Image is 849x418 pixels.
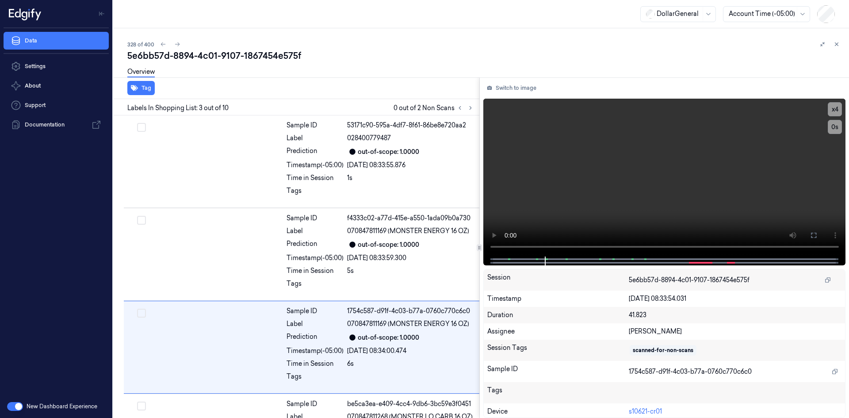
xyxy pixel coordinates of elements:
div: [DATE] 08:33:54.031 [629,294,841,303]
div: [DATE] 08:34:00.474 [347,346,474,356]
div: Duration [487,311,629,320]
div: Timestamp (-05:00) [287,346,344,356]
div: 53171c90-595a-4df7-8f61-86be8e720aa2 [347,121,474,130]
span: 328 of 400 [127,41,154,48]
button: Select row [137,123,146,132]
button: Switch to image [483,81,540,95]
span: 070847811169 (MONSTER ENERGY 16 OZ) [347,319,469,329]
div: 41.823 [629,311,841,320]
button: Tag [127,81,155,95]
div: Prediction [287,239,344,250]
div: out-of-scope: 1.0000 [358,333,419,342]
div: Label [287,134,344,143]
button: Select row [137,402,146,410]
div: Timestamp (-05:00) [287,253,344,263]
div: 6s [347,359,474,368]
div: 5s [347,266,474,276]
div: 5e6bb57d-8894-4c01-9107-1867454e575f [127,50,842,62]
button: Toggle Navigation [95,7,109,21]
div: Tags [287,372,344,386]
div: [DATE] 08:33:55.876 [347,161,474,170]
a: Support [4,96,109,114]
div: Device [487,407,629,416]
div: be5ca3ea-e409-4cc4-9db6-3bc59e3f0451 [347,399,474,409]
div: Label [287,226,344,236]
a: Documentation [4,116,109,134]
div: Sample ID [287,399,344,409]
button: Select row [137,309,146,318]
div: Time in Session [287,266,344,276]
div: out-of-scope: 1.0000 [358,147,419,157]
div: Sample ID [287,214,344,223]
button: About [4,77,109,95]
a: Data [4,32,109,50]
span: 070847811169 (MONSTER ENERGY 16 OZ) [347,226,469,236]
div: Prediction [287,332,344,343]
div: scanned-for-non-scans [633,346,693,354]
div: Sample ID [287,121,344,130]
div: 1s [347,173,474,183]
div: f4333c02-a77d-415e-a550-1ada09b0a730 [347,214,474,223]
div: Time in Session [287,359,344,368]
div: Session [487,273,629,287]
span: Labels In Shopping List: 3 out of 10 [127,104,229,113]
div: Assignee [487,327,629,336]
div: Sample ID [487,364,629,379]
div: Time in Session [287,173,344,183]
a: Settings [4,58,109,75]
div: 1754c587-d91f-4c03-b77a-0760c770c6c0 [347,307,474,316]
div: Tags [487,386,629,400]
div: Label [287,319,344,329]
span: 028400779487 [347,134,391,143]
button: 0s [828,120,842,134]
span: 5e6bb57d-8894-4c01-9107-1867454e575f [629,276,750,285]
button: Select row [137,216,146,225]
span: 1754c587-d91f-4c03-b77a-0760c770c6c0 [629,367,752,376]
a: Overview [127,67,155,77]
div: Sample ID [287,307,344,316]
button: x4 [828,102,842,116]
div: [DATE] 08:33:59.300 [347,253,474,263]
div: Prediction [287,146,344,157]
div: Timestamp [487,294,629,303]
div: Session Tags [487,343,629,357]
div: out-of-scope: 1.0000 [358,240,419,249]
div: Tags [287,186,344,200]
div: s10621-cr01 [629,407,841,416]
div: Tags [287,279,344,293]
div: [PERSON_NAME] [629,327,841,336]
span: 0 out of 2 Non Scans [394,103,476,113]
div: Timestamp (-05:00) [287,161,344,170]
